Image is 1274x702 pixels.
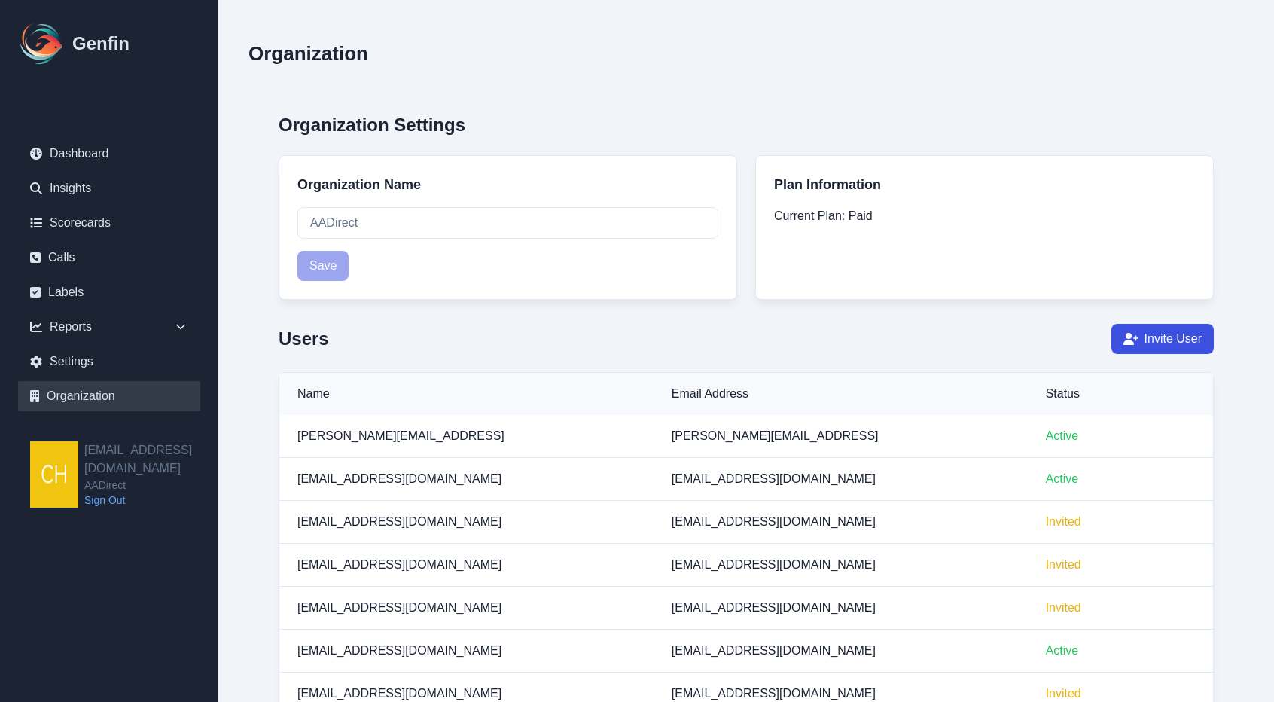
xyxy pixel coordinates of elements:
span: [EMAIL_ADDRESS][DOMAIN_NAME] [672,601,876,614]
a: Organization [18,381,200,411]
h2: [EMAIL_ADDRESS][DOMAIN_NAME] [84,441,218,478]
p: Paid [774,207,1195,225]
span: Invited [1046,687,1081,700]
a: Sign Out [84,493,218,508]
th: Name [279,373,654,415]
span: Active [1046,429,1079,442]
img: Logo [18,20,66,68]
a: Labels [18,277,200,307]
a: Settings [18,346,200,377]
h3: Plan Information [774,174,1195,195]
h2: Users [279,327,329,351]
h2: Organization [248,42,368,65]
span: [EMAIL_ADDRESS][DOMAIN_NAME] [672,558,876,571]
span: Active [1046,472,1079,485]
span: [EMAIL_ADDRESS][DOMAIN_NAME] [672,644,876,657]
span: Active [1046,644,1079,657]
div: Reports [18,312,200,342]
button: Save [297,251,349,281]
img: chsmith@aadirect.com [30,441,78,508]
span: [PERSON_NAME][EMAIL_ADDRESS] [297,429,504,442]
span: [EMAIL_ADDRESS][DOMAIN_NAME] [672,687,876,700]
span: AADirect [84,478,218,493]
a: Scorecards [18,208,200,238]
span: [PERSON_NAME][EMAIL_ADDRESS] [672,429,879,442]
button: Invite User [1111,324,1214,354]
a: Dashboard [18,139,200,169]
span: [EMAIL_ADDRESS][DOMAIN_NAME] [297,601,501,614]
h1: Genfin [72,32,130,56]
th: Email Address [654,373,1028,415]
span: Invited [1046,601,1081,614]
h3: Organization Name [297,174,718,195]
span: [EMAIL_ADDRESS][DOMAIN_NAME] [297,472,501,485]
span: [EMAIL_ADDRESS][DOMAIN_NAME] [672,515,876,528]
span: Invited [1046,515,1081,528]
span: [EMAIL_ADDRESS][DOMAIN_NAME] [297,515,501,528]
a: Insights [18,173,200,203]
span: [EMAIL_ADDRESS][DOMAIN_NAME] [297,687,501,700]
span: Invited [1046,558,1081,571]
a: Calls [18,243,200,273]
span: [EMAIL_ADDRESS][DOMAIN_NAME] [297,558,501,571]
h2: Organization Settings [279,113,1214,137]
span: Current Plan: [774,209,845,222]
th: Status [1028,373,1213,415]
span: [EMAIL_ADDRESS][DOMAIN_NAME] [672,472,876,485]
input: Enter your organization name [297,207,718,239]
span: [EMAIL_ADDRESS][DOMAIN_NAME] [297,644,501,657]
